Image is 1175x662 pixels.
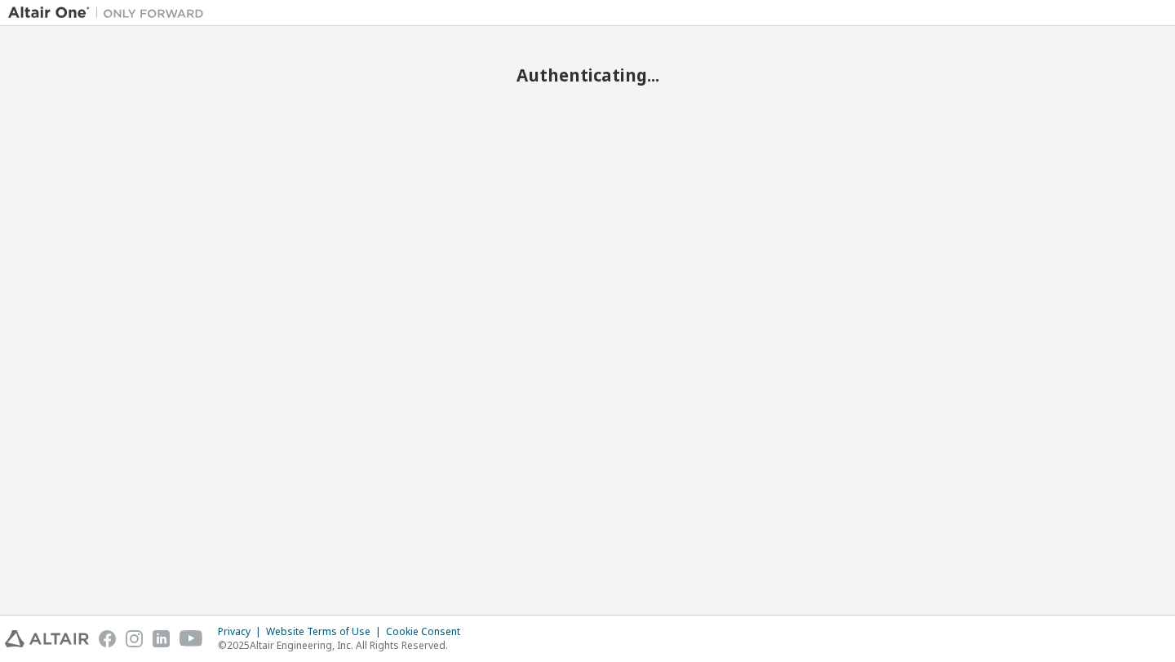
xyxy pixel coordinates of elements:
img: Altair One [8,5,212,21]
div: Privacy [218,625,266,638]
div: Cookie Consent [386,625,470,638]
img: instagram.svg [126,630,143,647]
img: facebook.svg [99,630,116,647]
img: linkedin.svg [153,630,170,647]
p: © 2025 Altair Engineering, Inc. All Rights Reserved. [218,638,470,652]
img: altair_logo.svg [5,630,89,647]
h2: Authenticating... [8,64,1167,86]
img: youtube.svg [180,630,203,647]
div: Website Terms of Use [266,625,386,638]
